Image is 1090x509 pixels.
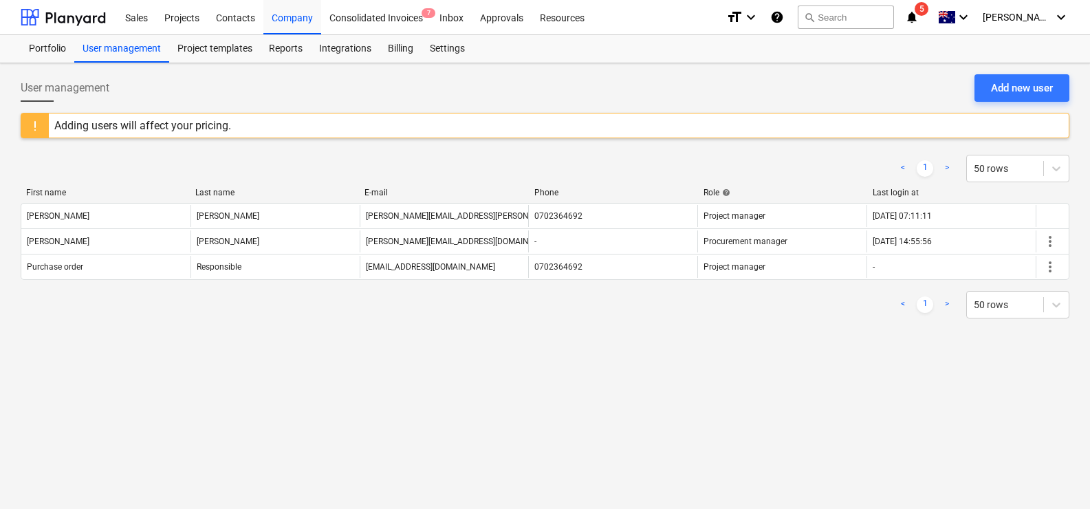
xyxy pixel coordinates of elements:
[1053,9,1069,25] i: keyboard_arrow_down
[1021,443,1090,509] iframe: Chat Widget
[804,12,815,23] span: search
[27,262,83,272] div: Purchase order
[26,188,184,197] div: First name
[380,35,422,63] a: Billing
[364,188,523,197] div: E-mail
[955,9,972,25] i: keyboard_arrow_down
[534,188,693,197] div: Phone
[534,262,582,272] div: 0702364692
[770,9,784,25] i: Knowledge base
[743,9,759,25] i: keyboard_arrow_down
[422,35,473,63] a: Settings
[21,35,74,63] a: Portfolio
[366,262,495,272] div: [EMAIL_ADDRESS][DOMAIN_NAME]
[895,160,911,177] a: Previous page
[873,211,932,221] div: [DATE] 07:11:11
[873,262,875,272] div: -
[974,74,1069,102] button: Add new user
[905,9,919,25] i: notifications
[939,296,955,313] a: Next page
[195,188,353,197] div: Last name
[873,237,932,246] div: [DATE] 14:55:56
[261,35,311,63] a: Reports
[197,211,259,221] div: [PERSON_NAME]
[534,237,536,246] div: -
[21,80,109,96] span: User management
[719,188,730,197] span: help
[54,119,231,132] div: Adding users will affect your pricing.
[74,35,169,63] a: User management
[1042,233,1058,250] span: more_vert
[917,160,933,177] a: Page 1 is your current page
[915,2,928,16] span: 5
[197,237,259,246] div: [PERSON_NAME]
[366,237,558,246] div: [PERSON_NAME][EMAIL_ADDRESS][DOMAIN_NAME]
[311,35,380,63] a: Integrations
[704,237,787,246] span: Procurement manager
[27,211,89,221] div: [PERSON_NAME]
[1042,259,1058,275] span: more_vert
[704,262,765,272] span: Project manager
[422,8,435,18] span: 7
[895,296,911,313] a: Previous page
[983,12,1051,23] span: [PERSON_NAME]
[27,237,89,246] div: [PERSON_NAME]
[798,6,894,29] button: Search
[169,35,261,63] a: Project templates
[939,160,955,177] a: Next page
[873,188,1031,197] div: Last login at
[991,79,1053,97] div: Add new user
[917,296,933,313] a: Page 1 is your current page
[704,188,862,197] div: Role
[704,211,765,221] span: Project manager
[534,211,582,221] div: 0702364692
[197,262,241,272] div: Responsible
[366,211,620,221] div: [PERSON_NAME][EMAIL_ADDRESS][PERSON_NAME][DOMAIN_NAME]
[726,9,743,25] i: format_size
